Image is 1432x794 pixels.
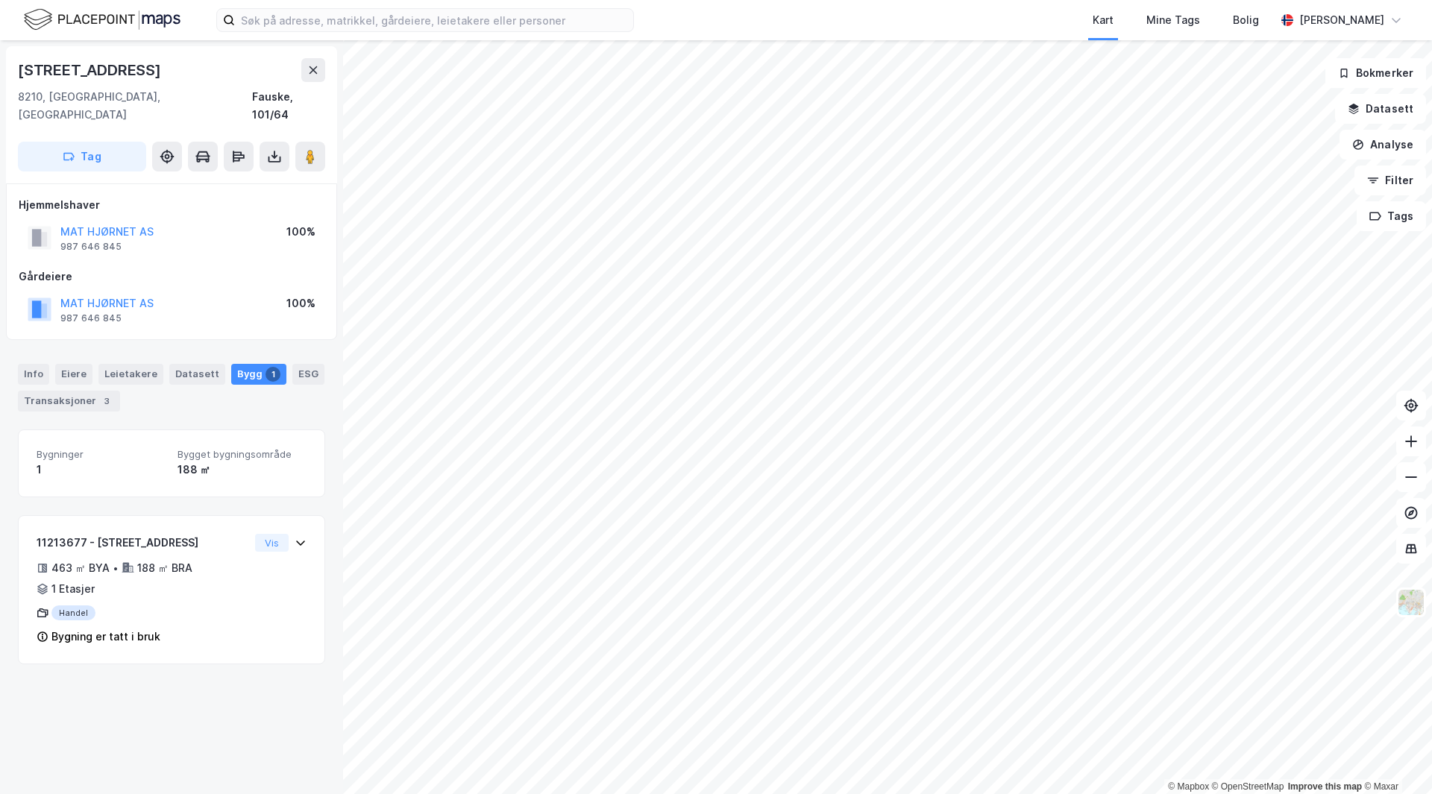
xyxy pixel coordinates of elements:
[60,312,122,324] div: 987 646 845
[255,534,289,552] button: Vis
[18,142,146,171] button: Tag
[98,364,163,385] div: Leietakere
[1325,58,1426,88] button: Bokmerker
[1335,94,1426,124] button: Datasett
[1299,11,1384,29] div: [PERSON_NAME]
[51,628,160,646] div: Bygning er tatt i bruk
[55,364,92,385] div: Eiere
[252,88,325,124] div: Fauske, 101/64
[266,367,280,382] div: 1
[137,559,192,577] div: 188 ㎡ BRA
[1340,130,1426,160] button: Analyse
[178,461,307,479] div: 188 ㎡
[99,394,114,409] div: 3
[24,7,180,33] img: logo.f888ab2527a4732fd821a326f86c7f29.svg
[18,364,49,385] div: Info
[18,88,252,124] div: 8210, [GEOGRAPHIC_DATA], [GEOGRAPHIC_DATA]
[37,534,249,552] div: 11213677 - [STREET_ADDRESS]
[178,448,307,461] span: Bygget bygningsområde
[235,9,633,31] input: Søk på adresse, matrikkel, gårdeiere, leietakere eller personer
[1354,166,1426,195] button: Filter
[1288,781,1362,792] a: Improve this map
[1233,11,1259,29] div: Bolig
[113,562,119,574] div: •
[1357,722,1432,794] iframe: Chat Widget
[19,196,324,214] div: Hjemmelshaver
[292,364,324,385] div: ESG
[286,223,315,241] div: 100%
[19,268,324,286] div: Gårdeiere
[18,391,120,412] div: Transaksjoner
[231,364,286,385] div: Bygg
[37,461,166,479] div: 1
[51,580,95,598] div: 1 Etasjer
[37,448,166,461] span: Bygninger
[1357,201,1426,231] button: Tags
[1093,11,1114,29] div: Kart
[18,58,164,82] div: [STREET_ADDRESS]
[1168,781,1209,792] a: Mapbox
[1397,588,1425,617] img: Z
[286,294,315,312] div: 100%
[169,364,225,385] div: Datasett
[51,559,110,577] div: 463 ㎡ BYA
[1212,781,1284,792] a: OpenStreetMap
[60,241,122,253] div: 987 646 845
[1146,11,1200,29] div: Mine Tags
